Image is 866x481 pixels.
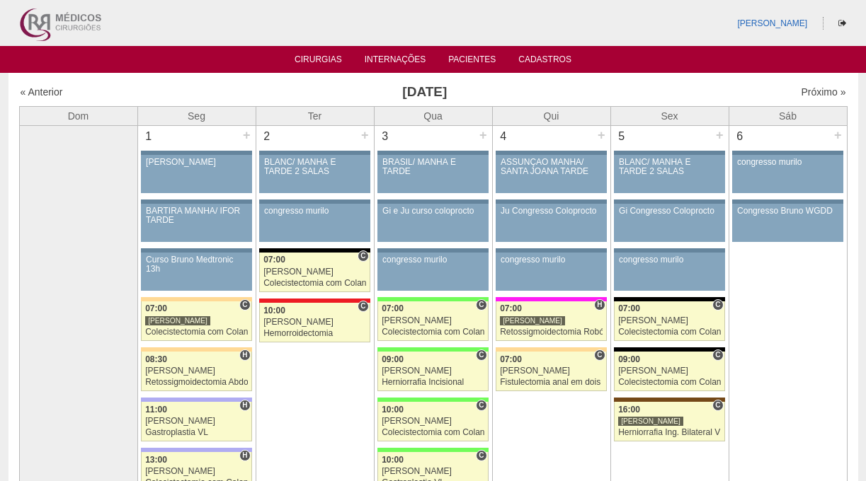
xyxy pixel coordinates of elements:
div: [PERSON_NAME] [500,366,603,376]
span: 09:00 [382,354,404,364]
th: Dom [19,106,137,125]
a: C 07:00 [PERSON_NAME] Colecistectomia com Colangiografia VL [614,301,724,341]
div: Key: Aviso [496,199,606,204]
div: Fistulectomia anal em dois tempos [500,378,603,387]
div: Key: Brasil [377,448,488,452]
div: [PERSON_NAME] [618,366,721,376]
h3: [DATE] [218,82,631,103]
a: [PERSON_NAME] [141,155,251,193]
div: [PERSON_NAME] [145,467,248,476]
a: Ju Congresso Coloprocto [496,204,606,242]
span: Hospital [239,450,250,461]
div: [PERSON_NAME] [382,417,484,426]
span: Consultório [239,299,250,311]
div: congresso murilo [501,255,602,265]
div: Curso Bruno Medtronic 13h [146,255,247,274]
div: [PERSON_NAME] [145,366,248,376]
div: [PERSON_NAME] [618,416,683,427]
span: Consultório [476,349,486,361]
span: 07:00 [263,255,285,265]
div: Retossigmoidectomia Robótica [500,328,603,337]
div: Key: Bartira [141,297,251,301]
div: + [359,126,371,144]
div: congresso murilo [737,158,838,167]
div: [PERSON_NAME] [382,366,484,376]
a: congresso murilo [614,253,724,291]
span: Hospital [239,400,250,411]
a: congresso murilo [259,204,370,242]
span: 10:00 [263,306,285,315]
div: congresso murilo [619,255,720,265]
div: Key: Aviso [377,199,488,204]
div: Key: Aviso [614,248,724,253]
span: 10:00 [382,405,404,415]
a: H 11:00 [PERSON_NAME] Gastroplastia VL [141,402,251,441]
div: Key: Christóvão da Gama [141,398,251,402]
a: C 16:00 [PERSON_NAME] Herniorrafia Ing. Bilateral VL [614,402,724,441]
a: C 10:00 [PERSON_NAME] Colecistectomia com Colangiografia VL [377,402,488,441]
span: 11:00 [145,405,167,415]
div: Key: Blanc [614,297,724,301]
a: Curso Bruno Medtronic 13h [141,253,251,291]
div: 2 [256,126,278,147]
a: C 09:00 [PERSON_NAME] Herniorrafia Incisional [377,352,488,391]
div: Gi e Ju curso coloprocto [382,207,484,216]
span: 07:00 [382,303,404,313]
div: Key: Blanc [614,347,724,352]
a: Cirurgias [295,54,342,69]
div: Ju Congresso Coloprocto [501,207,602,216]
div: Colecistectomia com Colangiografia VL [382,328,484,337]
div: 3 [375,126,397,147]
div: Herniorrafia Incisional [382,378,484,387]
a: « Anterior [21,86,63,98]
div: + [832,126,844,144]
div: BARTIRA MANHÃ/ IFOR TARDE [146,207,247,225]
div: Key: Brasil [377,297,488,301]
div: + [714,126,726,144]
div: Hemorroidectomia [263,329,366,338]
span: 08:30 [145,354,167,364]
div: [PERSON_NAME] [263,318,366,327]
a: Pacientes [448,54,496,69]
a: BLANC/ MANHÃ E TARDE 2 SALAS [259,155,370,193]
div: ASSUNÇÃO MANHÃ/ SANTA JOANA TARDE [501,158,602,176]
div: Retossigmoidectomia Abdominal VL [145,378,248,387]
a: [PERSON_NAME] [737,18,807,28]
div: Colecistectomia com Colangiografia VL [382,428,484,437]
th: Ter [256,106,374,125]
div: Key: Aviso [141,248,251,253]
div: + [241,126,253,144]
div: Colecistectomia com Colangiografia VL [145,328,248,337]
div: Key: Bartira [141,347,251,352]
div: 6 [729,126,751,147]
div: Key: Aviso [141,199,251,204]
a: Cadastros [518,54,571,69]
div: Key: Assunção [259,299,370,303]
div: BRASIL/ MANHÃ E TARDE [382,158,484,176]
th: Qui [492,106,610,125]
div: Key: Aviso [496,248,606,253]
div: Key: Aviso [259,151,370,155]
span: Consultório [476,299,486,311]
span: Consultório [358,250,368,262]
div: Key: Aviso [377,151,488,155]
div: Key: Blanc [259,248,370,253]
span: Consultório [712,349,723,361]
div: Key: Christóvão da Gama [141,448,251,452]
a: C 09:00 [PERSON_NAME] Colecistectomia com Colangiografia VL [614,352,724,391]
div: Key: Brasil [377,347,488,352]
th: Sex [610,106,729,125]
th: Seg [137,106,256,125]
span: 07:00 [500,354,522,364]
div: + [596,126,608,144]
span: 07:00 [145,303,167,313]
span: 07:00 [618,303,640,313]
a: BRASIL/ MANHÃ E TARDE [377,155,488,193]
div: Key: Aviso [259,199,370,204]
div: Herniorrafia Ing. Bilateral VL [618,428,721,437]
div: BLANC/ MANHÃ E TARDE 2 SALAS [264,158,365,176]
div: Key: Brasil [377,398,488,402]
span: Consultório [476,450,486,461]
div: congresso murilo [382,255,484,265]
div: [PERSON_NAME] [500,315,565,326]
